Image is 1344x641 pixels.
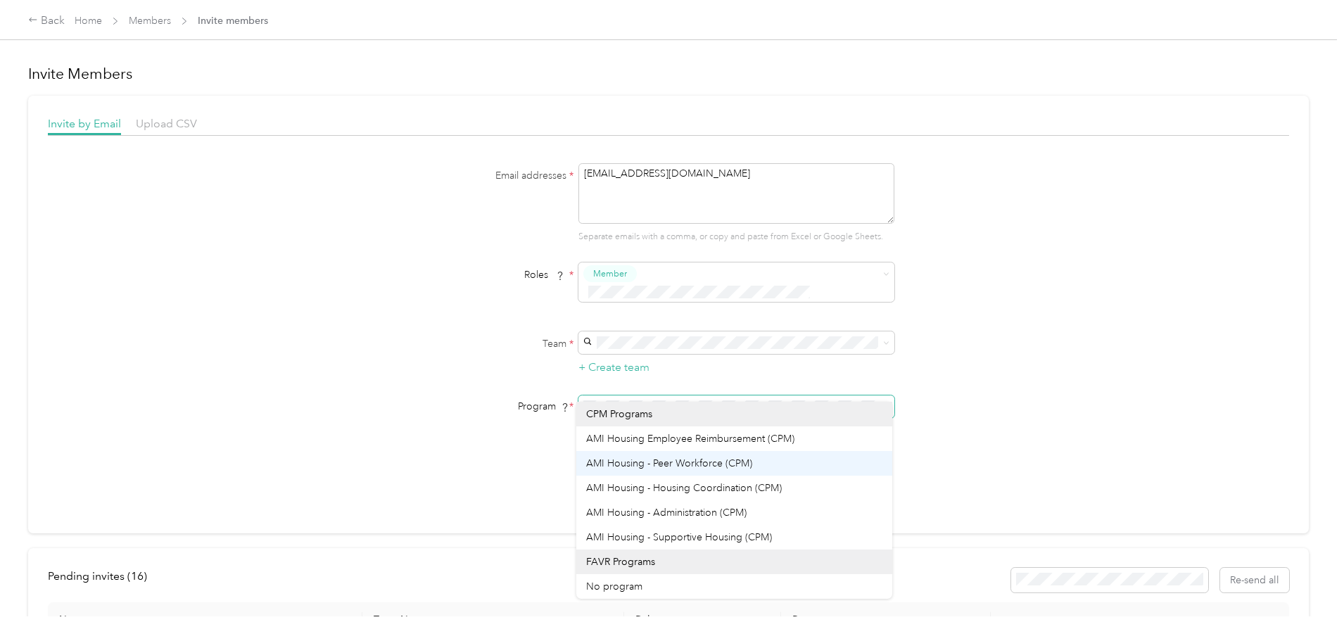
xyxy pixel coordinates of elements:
span: AMI Housing - Housing Coordination (CPM) [586,482,782,494]
div: Program [398,399,573,414]
li: CPM Programs [576,402,892,426]
a: Members [129,15,171,27]
span: No program [586,580,642,592]
span: AMI Housing - Administration (CPM) [586,507,747,519]
span: Invite by Email [48,117,121,130]
span: Pending invites [48,569,147,583]
button: Re-send all [1220,568,1289,592]
p: Separate emails with a comma, or copy and paste from Excel or Google Sheets. [578,231,894,243]
button: Member [583,265,637,283]
a: Home [75,15,102,27]
label: Email addresses [398,168,573,183]
span: Roles [519,264,569,286]
div: Resend all invitations [1011,568,1290,592]
h1: Invite Members [28,64,1309,84]
th: Name [48,602,362,637]
span: Member [593,267,627,280]
div: left-menu [48,568,157,592]
span: AMI Housing - Supportive Housing (CPM) [586,531,772,543]
span: ( 16 ) [127,569,147,583]
span: Upload CSV [136,117,197,130]
th: Team Name [362,602,624,637]
span: AMI Housing Employee Reimbursement (CPM) [586,433,794,445]
textarea: [EMAIL_ADDRESS][DOMAIN_NAME] [578,163,894,224]
th: Program [781,602,991,637]
div: Back [28,13,65,30]
label: Team [398,336,573,351]
th: Roles [624,602,781,637]
li: FAVR Programs [576,550,892,574]
iframe: Everlance-gr Chat Button Frame [1265,562,1344,641]
span: Invite members [198,13,268,28]
span: AMI Housing - Peer Workforce (CPM) [586,457,752,469]
button: + Create team [578,359,649,376]
div: info-bar [48,568,1289,592]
